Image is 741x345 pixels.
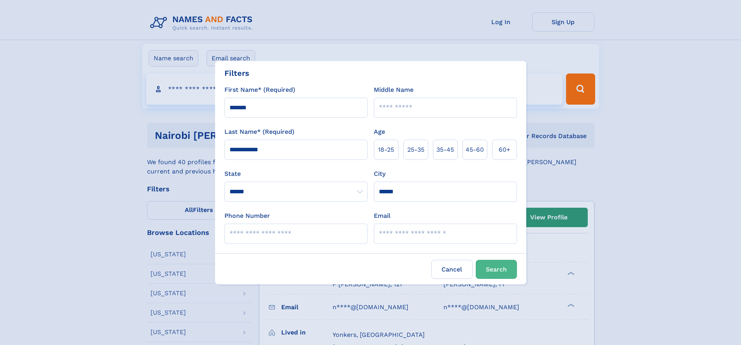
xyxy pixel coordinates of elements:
[374,211,391,221] label: Email
[466,145,484,154] span: 45‑60
[431,260,473,279] label: Cancel
[224,85,295,95] label: First Name* (Required)
[407,145,424,154] span: 25‑35
[224,169,368,179] label: State
[476,260,517,279] button: Search
[374,127,385,137] label: Age
[374,85,413,95] label: Middle Name
[499,145,510,154] span: 60+
[436,145,454,154] span: 35‑45
[374,169,385,179] label: City
[224,127,294,137] label: Last Name* (Required)
[378,145,394,154] span: 18‑25
[224,211,270,221] label: Phone Number
[224,67,249,79] div: Filters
